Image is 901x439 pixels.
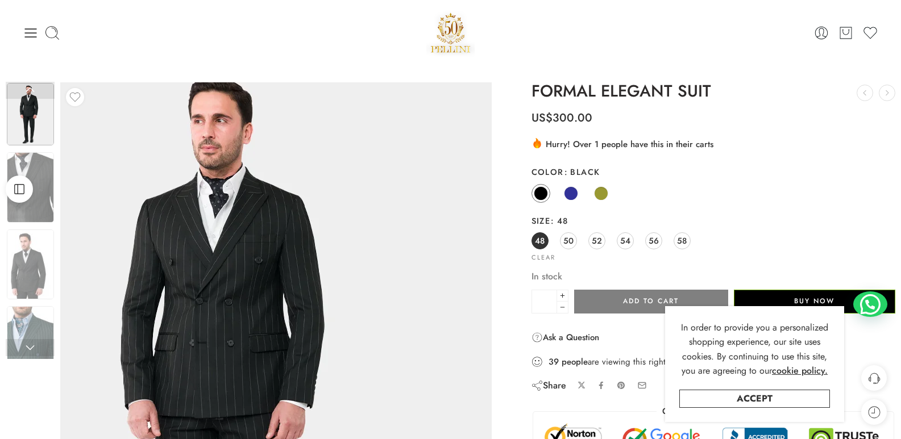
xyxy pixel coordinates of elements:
span: 50 [563,233,574,248]
button: Add to cart [574,290,728,313]
a: 50 [560,232,577,249]
img: Artboard 2 [7,152,54,223]
span: 48 [550,215,568,227]
span: 52 [592,233,602,248]
bdi: 300.00 [532,110,592,126]
span: 56 [649,233,659,248]
a: Ask a Question [532,331,599,344]
label: Color [532,166,895,178]
span: In order to provide you a personalized shopping experience, our site uses cookies. By continuing ... [681,321,828,378]
a: Accept [679,390,830,408]
p: In stock [532,269,895,284]
a: Share on Facebook [597,381,605,390]
span: 48 [535,233,545,248]
span: US$ [532,110,553,126]
button: Buy Now [734,290,895,313]
img: Artboard 2 [7,229,54,300]
a: Clear options [532,254,555,261]
a: 54 [617,232,634,249]
strong: people [562,356,588,367]
a: Pin on Pinterest [617,381,626,390]
img: Artboard 2 [7,83,54,145]
a: Pellini - [426,9,475,57]
a: 58 [674,232,691,249]
img: Artboard 2 [7,306,54,377]
span: 58 [677,233,687,248]
a: Wishlist [862,25,878,41]
a: Cart [838,25,854,41]
div: Share [532,379,566,392]
a: Share on X [578,381,586,390]
h1: FORMAL ELEGANT SUIT [532,82,895,101]
img: Pellini [426,9,475,57]
label: Size [532,215,895,227]
span: 54 [620,233,630,248]
div: are viewing this right now [532,356,895,368]
legend: Guaranteed Safe Checkout [657,405,770,417]
a: 56 [645,232,662,249]
div: Hurry! Over 1 people have this in their carts [532,137,895,150]
a: cookie policy. [772,363,828,378]
a: Email to your friends [637,381,647,390]
strong: 39 [549,356,559,367]
a: 48 [532,232,549,249]
a: 52 [588,232,605,249]
span: Black [564,166,600,178]
a: Login / Register [813,25,829,41]
input: Product quantity [532,290,557,313]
